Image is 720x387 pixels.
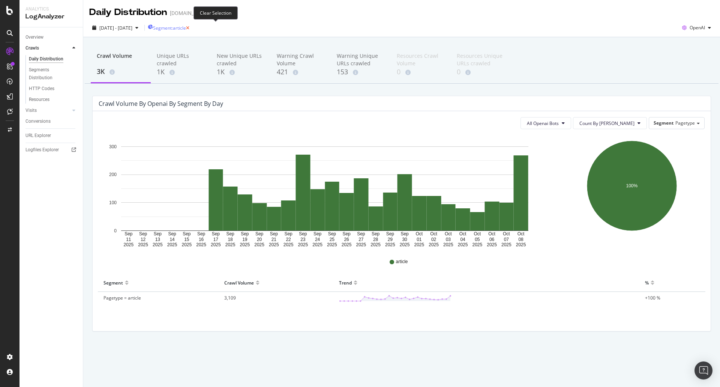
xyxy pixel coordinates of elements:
div: Trend [339,277,352,289]
text: 2025 [400,242,410,247]
text: 300 [109,144,117,149]
text: 2025 [240,242,250,247]
text: Oct [416,232,423,237]
text: Oct [474,232,481,237]
div: 1K [157,67,205,77]
text: Sep [328,232,336,237]
text: Sep [255,232,264,237]
text: 21 [271,237,277,242]
text: 2025 [298,242,308,247]
text: 2025 [327,242,337,247]
span: Count By Day [579,120,634,126]
div: Segment [103,277,123,289]
text: 2025 [167,242,177,247]
text: 30 [402,237,407,242]
div: Crawls [25,44,39,52]
div: Open Intercom Messenger [694,361,712,379]
text: 2025 [153,242,163,247]
div: Daily Distribution [89,6,167,19]
text: 22 [286,237,291,242]
button: Count By [PERSON_NAME] [573,117,647,129]
button: Segment:article [148,22,189,34]
text: 08 [518,237,523,242]
text: Oct [503,232,510,237]
div: Analytics [25,6,77,12]
text: 2025 [356,242,366,247]
a: Crawls [25,44,70,52]
div: 0 [397,67,445,77]
text: Sep [168,232,176,237]
text: 2025 [487,242,497,247]
text: 100 [109,200,117,205]
div: Resources Unique URLs crawled [457,52,505,67]
text: Oct [459,232,466,237]
text: 2025 [254,242,264,247]
text: 03 [446,237,451,242]
text: Sep [226,232,234,237]
text: 05 [475,237,480,242]
text: 01 [417,237,422,242]
span: 3,109 [224,295,236,301]
a: Conversions [25,117,78,125]
text: 2025 [211,242,221,247]
text: 27 [358,237,364,242]
text: 2025 [370,242,381,247]
text: 11 [126,237,131,242]
div: [DOMAIN_NAME] [170,9,210,17]
div: Conversions [25,117,51,125]
text: 2025 [225,242,235,247]
div: Resources Crawl Volume [397,52,445,67]
text: 2025 [414,242,424,247]
text: Sep [372,232,380,237]
div: LogAnalyzer [25,12,77,21]
text: 28 [373,237,378,242]
div: Unique URLs crawled [157,52,205,67]
span: Pagetype [675,120,695,126]
button: OpenAI [679,22,714,34]
div: Crawl Volume by openai by Segment by Day [99,100,223,107]
text: Sep [124,232,133,237]
text: 2025 [124,242,134,247]
div: A chart. [559,135,705,248]
text: 18 [228,237,233,242]
text: 17 [213,237,219,242]
span: Pagetype = article [103,295,141,301]
text: Sep [212,232,220,237]
span: article [396,259,408,265]
text: 2025 [385,242,395,247]
text: Oct [445,232,452,237]
text: 2025 [443,242,453,247]
div: 153 [337,67,385,77]
a: Visits [25,107,70,114]
text: 13 [155,237,160,242]
text: 24 [315,237,320,242]
span: All Openai Bots [527,120,559,126]
text: Sep [183,232,191,237]
div: % [645,277,649,289]
text: Sep [386,232,394,237]
div: 1K [217,67,265,77]
a: URL Explorer [25,132,78,140]
text: 02 [431,237,436,242]
text: Sep [154,232,162,237]
text: 06 [489,237,495,242]
text: Sep [197,232,205,237]
text: 2025 [312,242,322,247]
text: Sep [284,232,292,237]
text: 23 [300,237,306,242]
text: 2025 [501,242,511,247]
div: Overview [25,33,43,41]
text: 20 [257,237,262,242]
text: Sep [299,232,307,237]
text: 25 [330,237,335,242]
text: 100% [626,183,638,188]
div: 421 [277,67,325,77]
a: Overview [25,33,78,41]
div: Warning Crawl Volume [277,52,325,67]
text: 2025 [269,242,279,247]
span: Segment: article [153,25,186,31]
div: HTTP Codes [29,85,54,93]
text: 26 [344,237,349,242]
a: HTTP Codes [29,85,78,93]
text: 2025 [196,242,206,247]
